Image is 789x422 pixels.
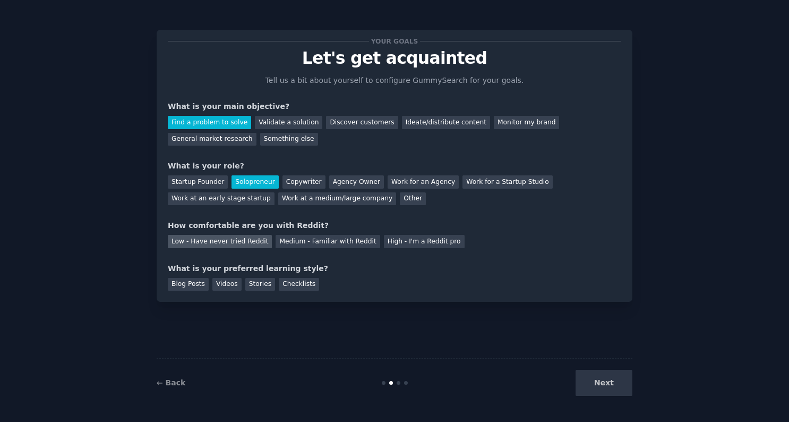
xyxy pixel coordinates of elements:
div: Startup Founder [168,175,228,189]
div: Ideate/distribute content [402,116,490,129]
div: Work for a Startup Studio [462,175,552,189]
div: Find a problem to solve [168,116,251,129]
div: General market research [168,133,256,146]
div: How comfortable are you with Reddit? [168,220,621,231]
div: Blog Posts [168,278,209,291]
div: Solopreneur [231,175,278,189]
div: Work at a medium/large company [278,192,396,206]
div: Stories [245,278,275,291]
a: ← Back [157,378,185,387]
div: Agency Owner [329,175,384,189]
div: Other [400,192,426,206]
div: High - I'm a Reddit pro [384,235,465,248]
div: Validate a solution [255,116,322,129]
div: Work at an early stage startup [168,192,275,206]
p: Tell us a bit about yourself to configure GummySearch for your goals. [261,75,528,86]
div: What is your preferred learning style? [168,263,621,274]
div: Discover customers [326,116,398,129]
span: Your goals [369,36,420,47]
div: Work for an Agency [388,175,459,189]
div: What is your main objective? [168,101,621,112]
div: Monitor my brand [494,116,559,129]
div: Something else [260,133,318,146]
div: What is your role? [168,161,621,172]
div: Medium - Familiar with Reddit [276,235,380,248]
div: Checklists [279,278,319,291]
div: Copywriter [282,175,325,189]
p: Let's get acquainted [168,49,621,67]
div: Videos [212,278,242,291]
div: Low - Have never tried Reddit [168,235,272,248]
